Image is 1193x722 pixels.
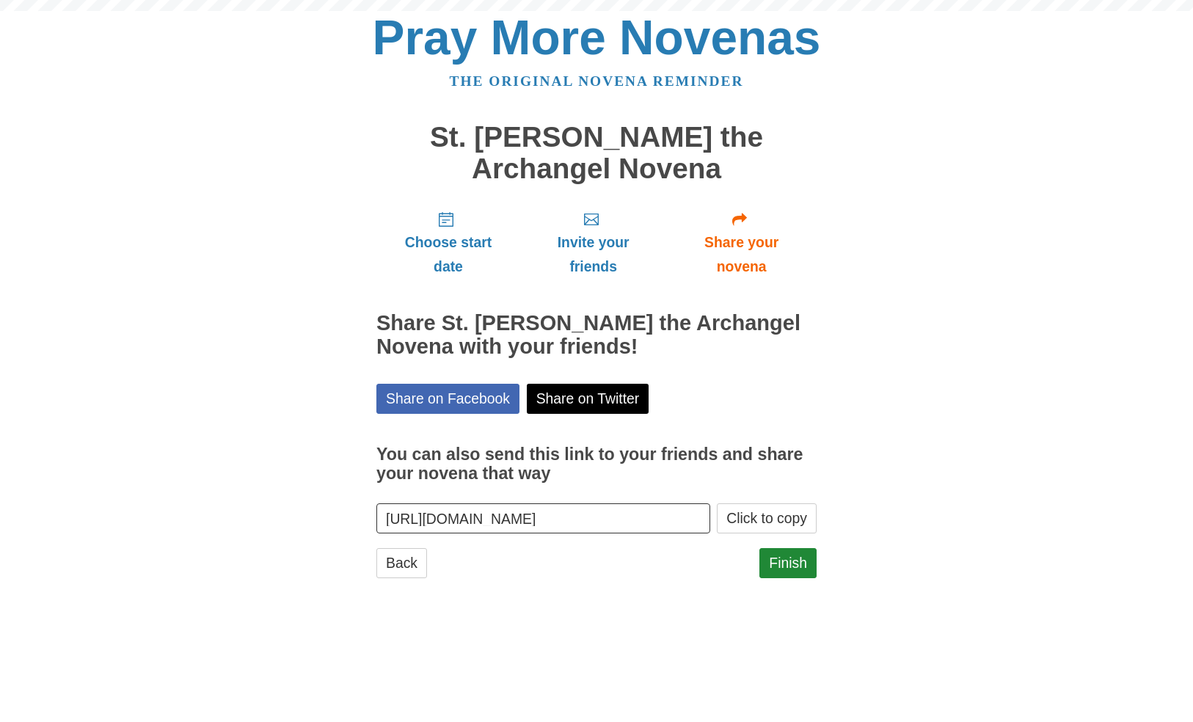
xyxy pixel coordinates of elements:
a: Share on Facebook [376,384,519,414]
a: Finish [759,548,817,578]
h2: Share St. [PERSON_NAME] the Archangel Novena with your friends! [376,312,817,359]
a: Share on Twitter [527,384,649,414]
span: Share your novena [681,230,802,279]
a: Pray More Novenas [373,10,821,65]
span: Choose start date [391,230,506,279]
a: Choose start date [376,199,520,286]
h1: St. [PERSON_NAME] the Archangel Novena [376,122,817,184]
span: Invite your friends [535,230,652,279]
a: The original novena reminder [450,73,744,89]
a: Invite your friends [520,199,666,286]
h3: You can also send this link to your friends and share your novena that way [376,445,817,483]
a: Share your novena [666,199,817,286]
button: Click to copy [717,503,817,533]
a: Back [376,548,427,578]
